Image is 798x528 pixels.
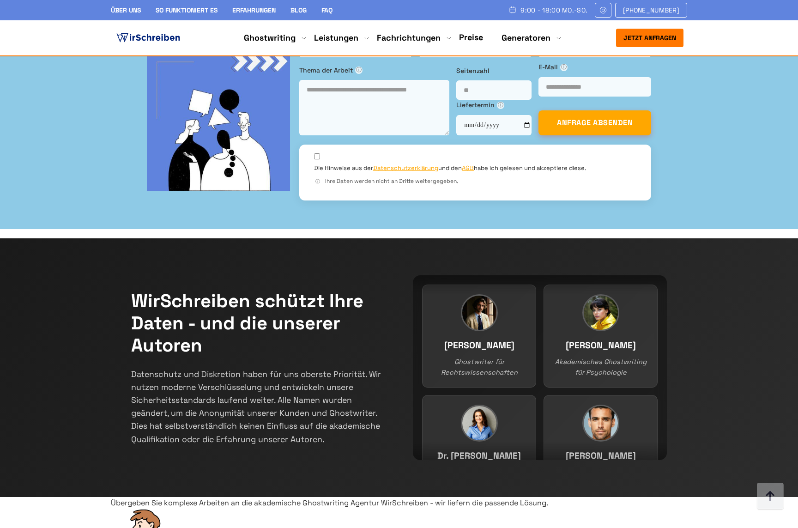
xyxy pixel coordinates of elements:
button: ANFRAGE ABSENDEN [538,110,651,135]
a: AGB [462,164,474,172]
a: Leistungen [314,32,358,43]
label: E-Mail [538,62,651,72]
a: [PHONE_NUMBER] [615,3,687,18]
label: Thema der Arbeit [299,65,449,75]
label: Die Hinweise aus der und den habe ich gelesen und akzeptiere diese. [314,164,586,172]
span: [PHONE_NUMBER] [623,6,679,14]
label: Seitenzahl [456,66,532,76]
a: Erfahrungen [232,6,276,14]
h3: Dr. [PERSON_NAME] [432,449,526,463]
label: Liefertermin [456,100,532,110]
div: Übergeben Sie komplexe Arbeiten an die akademische Ghostwriting Agentur WirSchreiben - wir liefer... [111,497,687,509]
div: Team members continuous slider [413,275,667,460]
h3: [PERSON_NAME] [553,449,648,463]
h2: WirSchreiben schützt Ihre Daten - und die unserer Autoren [131,290,385,357]
span: ⓘ [497,102,504,109]
a: Ghostwriting [244,32,296,43]
h3: [PERSON_NAME] [432,339,526,353]
img: logo ghostwriter-österreich [115,31,182,45]
img: Email [599,6,607,14]
h3: [PERSON_NAME] [553,339,648,353]
a: So funktioniert es [156,6,218,14]
div: Ihre Daten werden nicht an Dritte weitergegeben. [314,177,636,186]
img: Schedule [508,6,517,13]
span: ⓘ [314,178,321,185]
a: Fachrichtungen [377,32,441,43]
a: Blog [290,6,307,14]
button: Jetzt anfragen [616,29,683,47]
img: button top [756,483,784,510]
span: ⓘ [355,67,363,74]
span: 9:00 - 18:00 Mo.-So. [520,6,587,14]
a: Preise [459,32,483,42]
a: FAQ [321,6,332,14]
span: ⓘ [560,64,568,71]
p: Datenschutz und Diskretion haben für uns oberste Priorität. Wir nutzen moderne Verschlüsselung un... [131,368,385,446]
a: Über uns [111,6,141,14]
img: bg [147,48,290,191]
a: Generatoren [502,32,550,43]
a: Datenschutzerklärung [373,164,438,172]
